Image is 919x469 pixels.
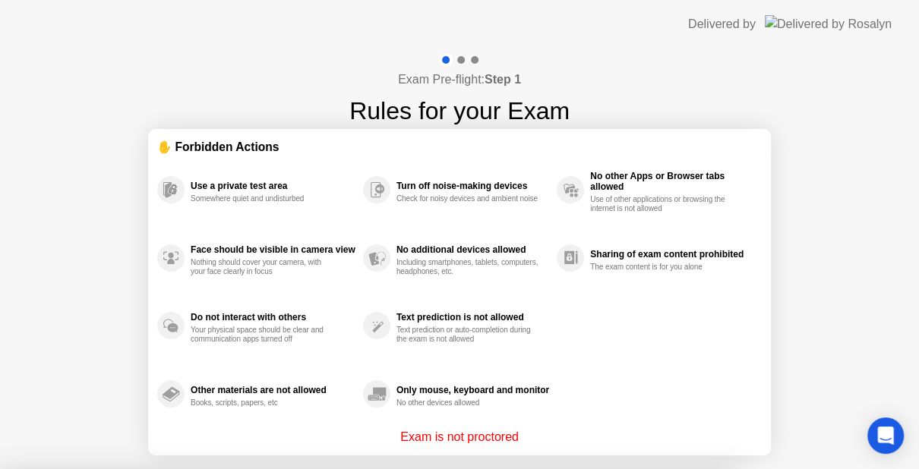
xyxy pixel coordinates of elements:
div: Only mouse, keyboard and monitor [396,385,549,395]
div: The exam content is for you alone [590,263,734,272]
div: Your physical space should be clear and communication apps turned off [191,326,334,344]
b: Step 1 [485,73,521,86]
div: No other Apps or Browser tabs allowed [590,171,754,192]
h4: Exam Pre-flight: [398,71,521,89]
div: Other materials are not allowed [191,385,355,395]
div: Text prediction is not allowed [396,312,549,323]
div: No other devices allowed [396,398,540,408]
div: Do not interact with others [191,312,355,323]
div: Face should be visible in camera view [191,244,355,255]
div: Nothing should cover your camera, with your face clearly in focus [191,258,334,276]
div: Delivered by [688,15,756,33]
div: Turn off noise-making devices [396,181,549,191]
div: Somewhere quiet and undisturbed [191,194,334,203]
div: Use a private test area [191,181,355,191]
p: Exam is not proctored [400,428,519,446]
div: No additional devices allowed [396,244,549,255]
img: Delivered by Rosalyn [765,15,892,33]
h1: Rules for your Exam [349,93,570,129]
div: ✋ Forbidden Actions [157,138,762,156]
div: Check for noisy devices and ambient noise [396,194,540,203]
div: Books, scripts, papers, etc [191,398,334,408]
div: Including smartphones, tablets, computers, headphones, etc. [396,258,540,276]
div: Use of other applications or browsing the internet is not allowed [590,195,734,213]
div: Open Intercom Messenger [867,417,904,454]
div: Sharing of exam content prohibited [590,249,754,260]
div: Text prediction or auto-completion during the exam is not allowed [396,326,540,344]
